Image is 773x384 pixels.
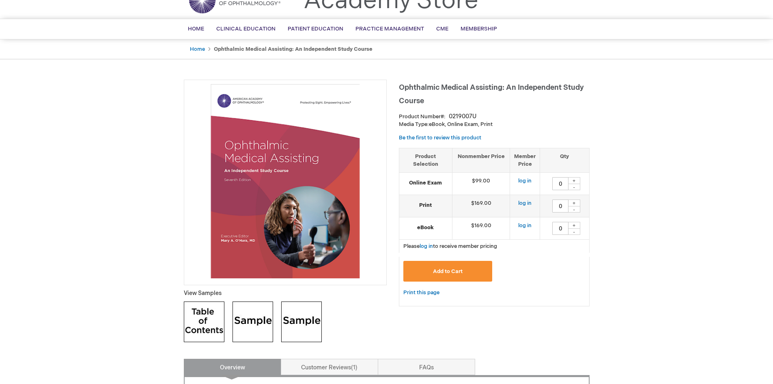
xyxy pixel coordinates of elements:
div: + [568,200,580,206]
img: Ophthalmic Medical Assisting: An Independent Study Course [188,84,382,278]
p: eBook, Online Exam, Print [399,121,590,128]
strong: Ophthalmic Medical Assisting: An Independent Study Course [214,46,373,52]
input: Qty [552,222,568,235]
img: Click to view [233,302,273,342]
span: Practice Management [355,26,424,32]
button: Add to Cart [403,261,493,282]
a: log in [518,222,532,229]
span: Home [188,26,204,32]
span: CME [436,26,448,32]
a: Be the first to review this product [399,135,481,141]
th: Member Price [510,148,540,172]
input: Qty [552,177,568,190]
strong: Print [403,202,448,209]
span: Patient Education [288,26,343,32]
div: - [568,184,580,190]
a: log in [518,178,532,184]
div: - [568,228,580,235]
div: + [568,177,580,184]
td: $169.00 [452,217,510,240]
div: + [568,222,580,229]
div: 0219007U [449,113,476,121]
img: Click to view [281,302,322,342]
a: Print this page [403,288,439,298]
strong: Product Number [399,113,446,120]
p: View Samples [184,289,387,297]
input: Qty [552,200,568,213]
td: $99.00 [452,173,510,195]
span: Clinical Education [216,26,276,32]
span: Membership [461,26,497,32]
th: Qty [540,148,589,172]
span: Add to Cart [433,268,463,275]
th: Nonmember Price [452,148,510,172]
strong: Online Exam [403,179,448,187]
strong: Media Type: [399,121,429,128]
span: Ophthalmic Medical Assisting: An Independent Study Course [399,83,584,105]
a: FAQs [378,359,475,375]
a: Customer Reviews1 [281,359,378,375]
td: $169.00 [452,195,510,217]
span: Please to receive member pricing [403,243,497,249]
a: Home [190,46,205,52]
a: log in [420,243,433,249]
a: Overview [184,359,281,375]
a: log in [518,200,532,206]
strong: eBook [403,224,448,232]
span: 1 [351,364,357,371]
div: - [568,206,580,213]
th: Product Selection [399,148,452,172]
img: Click to view [184,302,224,342]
